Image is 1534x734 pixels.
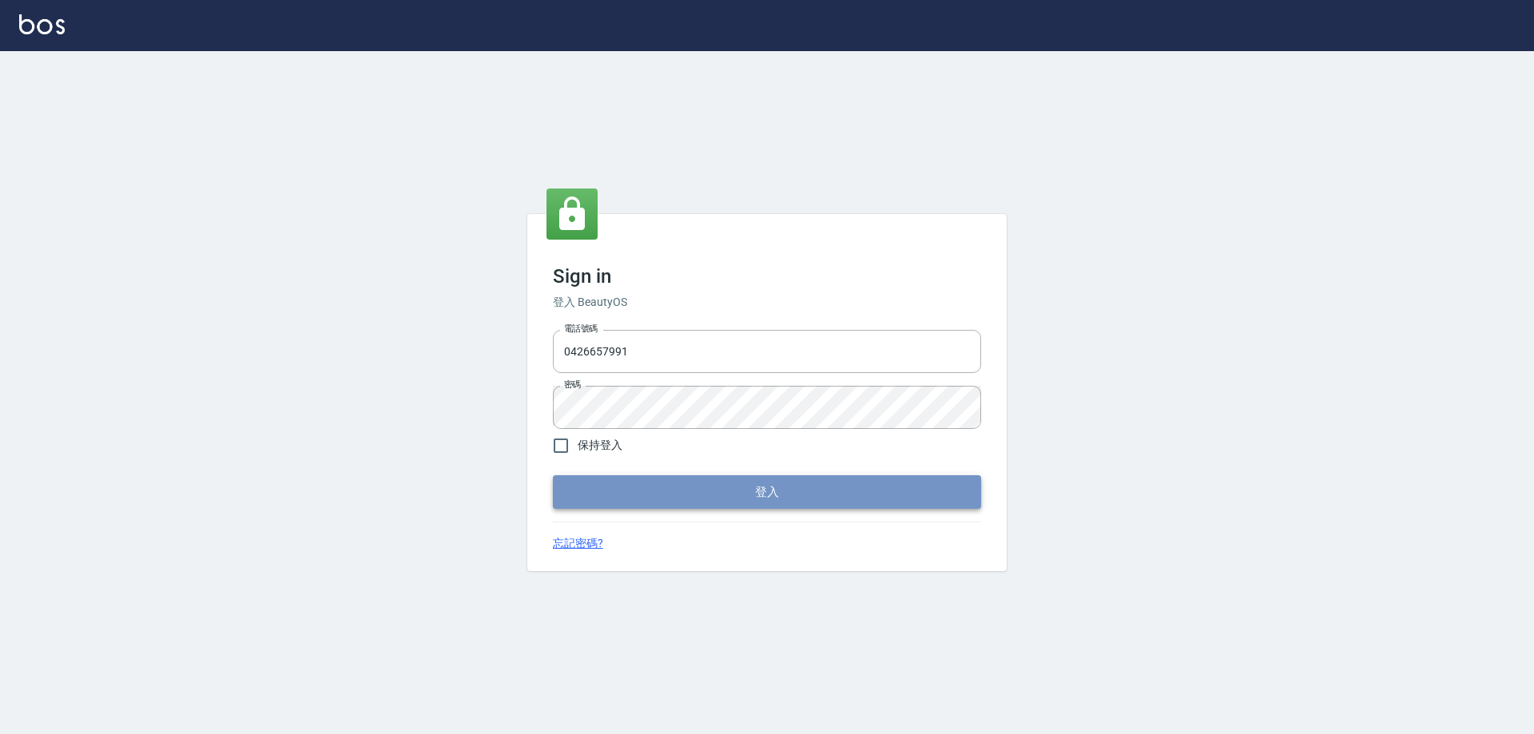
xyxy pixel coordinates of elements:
[553,294,981,311] h6: 登入 BeautyOS
[553,535,603,552] a: 忘記密碼?
[553,265,981,288] h3: Sign in
[19,14,65,34] img: Logo
[564,323,598,335] label: 電話號碼
[553,475,981,509] button: 登入
[578,437,622,454] span: 保持登入
[564,379,581,391] label: 密碼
